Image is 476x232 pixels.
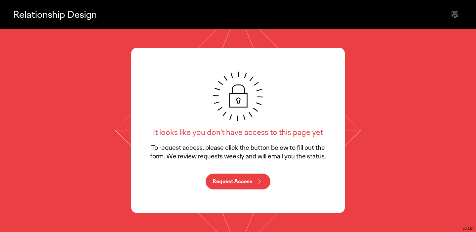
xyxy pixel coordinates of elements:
p: Relationship Design [13,8,97,21]
p: Request Access [213,179,252,184]
button: Request Access [206,174,270,189]
p: To request access, please click the button below to fill out the form. We review requests weekly ... [148,143,328,160]
div: Send feedback [447,7,463,22]
h6: It looks like you don't have access to this page yet [153,127,323,137]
